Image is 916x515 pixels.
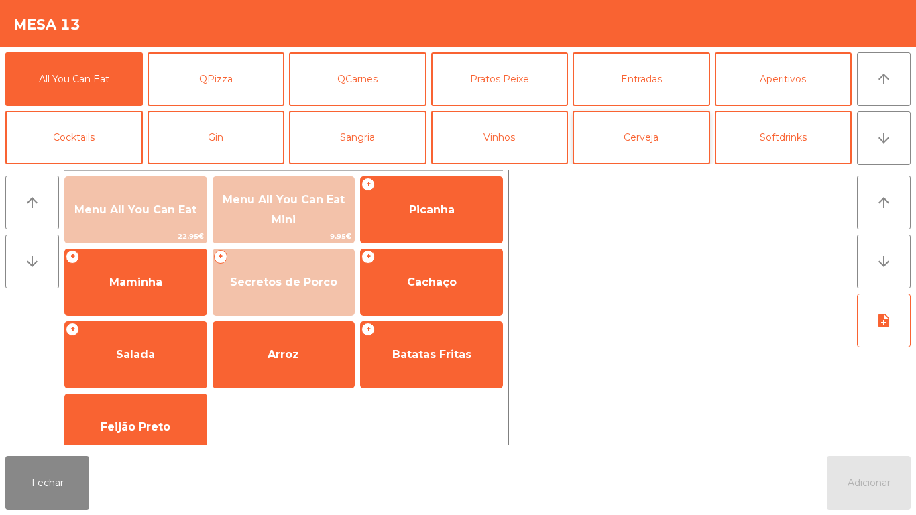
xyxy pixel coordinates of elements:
[101,420,170,433] span: Feijão Preto
[361,250,375,264] span: +
[109,276,162,288] span: Maminha
[361,178,375,191] span: +
[148,52,285,106] button: QPizza
[857,235,911,288] button: arrow_downward
[5,111,143,164] button: Cocktails
[876,194,892,211] i: arrow_upward
[5,52,143,106] button: All You Can Eat
[66,250,79,264] span: +
[213,230,355,243] span: 9.95€
[876,312,892,329] i: note_add
[573,52,710,106] button: Entradas
[876,130,892,146] i: arrow_downward
[409,203,455,216] span: Picanha
[407,276,457,288] span: Cachaço
[230,276,337,288] span: Secretos de Porco
[24,194,40,211] i: arrow_upward
[5,176,59,229] button: arrow_upward
[116,348,155,361] span: Salada
[857,111,911,165] button: arrow_downward
[857,294,911,347] button: note_add
[223,193,345,226] span: Menu All You Can Eat Mini
[214,250,227,264] span: +
[876,71,892,87] i: arrow_upward
[5,456,89,510] button: Fechar
[857,52,911,106] button: arrow_upward
[13,15,80,35] h4: Mesa 13
[289,52,426,106] button: QCarnes
[5,235,59,288] button: arrow_downward
[74,203,196,216] span: Menu All You Can Eat
[289,111,426,164] button: Sangria
[431,111,569,164] button: Vinhos
[431,52,569,106] button: Pratos Peixe
[715,52,852,106] button: Aperitivos
[148,111,285,164] button: Gin
[268,348,299,361] span: Arroz
[66,323,79,336] span: +
[573,111,710,164] button: Cerveja
[857,176,911,229] button: arrow_upward
[876,253,892,270] i: arrow_downward
[392,348,471,361] span: Batatas Fritas
[24,253,40,270] i: arrow_downward
[65,230,207,243] span: 22.95€
[715,111,852,164] button: Softdrinks
[361,323,375,336] span: +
